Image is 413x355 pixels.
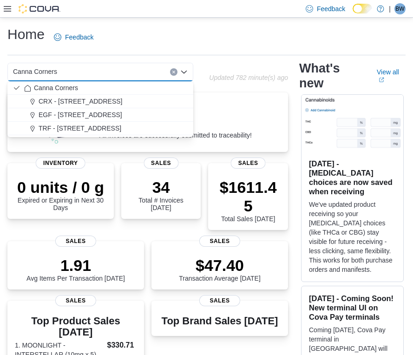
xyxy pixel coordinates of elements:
[389,3,391,14] p: |
[216,178,281,215] p: $1611.45
[299,61,366,91] h2: What's new
[179,256,261,275] p: $47.40
[39,124,121,133] span: TRF - [STREET_ADDRESS]
[309,159,396,196] h3: [DATE] - [MEDICAL_DATA] choices are now saved when receiving
[50,28,97,46] a: Feedback
[144,158,178,169] span: Sales
[39,97,122,106] span: CRX - [STREET_ADDRESS]
[13,66,57,77] span: Canna Corners
[65,33,93,42] span: Feedback
[394,3,406,14] div: Brice Wieg
[170,68,177,76] button: Clear input
[162,316,278,327] h3: Top Brand Sales [DATE]
[231,158,266,169] span: Sales
[129,178,194,211] div: Total # Invoices [DATE]
[395,3,404,14] span: BW
[129,178,194,197] p: 34
[19,4,60,13] img: Cova
[7,81,193,95] button: Canna Corners
[15,316,137,338] h3: Top Product Sales [DATE]
[26,256,125,275] p: 1.91
[26,256,125,282] div: Avg Items Per Transaction [DATE]
[7,81,193,135] div: Choose from the following options
[55,236,96,247] span: Sales
[36,158,85,169] span: Inventory
[317,4,345,13] span: Feedback
[199,295,240,306] span: Sales
[39,110,122,119] span: EGF - [STREET_ADDRESS]
[34,83,78,92] span: Canna Corners
[209,74,288,81] p: Updated 782 minute(s) ago
[309,200,396,274] p: We've updated product receiving so your [MEDICAL_DATA] choices (like THCa or CBG) stay visible fo...
[15,178,106,211] div: Expired or Expiring in Next 30 Days
[377,68,406,83] a: View allExternal link
[309,294,396,322] h3: [DATE] - Coming Soon! New terminal UI on Cova Pay terminals
[7,108,193,122] button: EGF - [STREET_ADDRESS]
[199,236,240,247] span: Sales
[216,178,281,223] div: Total Sales [DATE]
[353,4,372,13] input: Dark Mode
[7,25,45,44] h1: Home
[55,295,96,306] span: Sales
[7,95,193,108] button: CRX - [STREET_ADDRESS]
[107,340,137,351] dd: $330.71
[180,68,188,76] button: Close list of options
[379,77,384,83] svg: External link
[7,122,193,135] button: TRF - [STREET_ADDRESS]
[15,178,106,197] p: 0 units / 0 g
[179,256,261,282] div: Transaction Average [DATE]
